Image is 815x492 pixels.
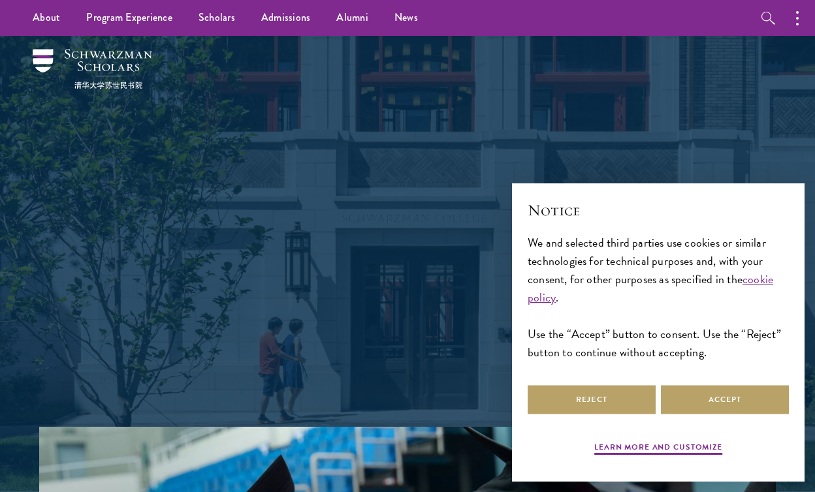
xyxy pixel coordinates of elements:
button: Accept [661,385,789,414]
div: We and selected third parties use cookies or similar technologies for technical purposes and, wit... [528,234,789,362]
h2: Notice [528,199,789,221]
button: Reject [528,385,656,414]
a: cookie policy [528,270,773,306]
img: Schwarzman Scholars [33,49,152,89]
button: Learn more and customize [594,441,722,457]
